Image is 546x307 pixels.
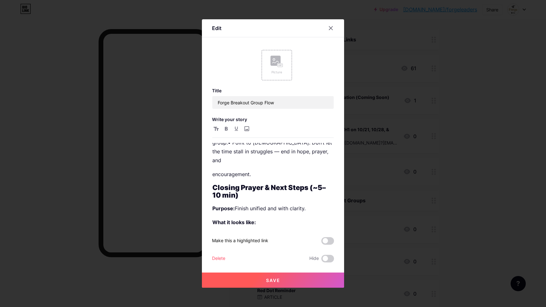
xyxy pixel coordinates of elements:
h3: Title [212,88,334,93]
span: Hide [309,255,319,262]
p: encouragement. [212,170,334,179]
strong: Closing Prayer & Next Steps (~5–10 min) [212,183,326,199]
div: Picture [270,70,283,75]
strong: Purpose: [212,205,235,212]
div: Edit [212,24,221,32]
input: Title [212,96,334,109]
div: Make this a highlighted link [212,237,268,245]
strong: What it looks like: [212,219,256,225]
button: Save [202,273,344,288]
p: • Guard confidentiality: Reinforce trust within the group.• Point to [DEMOGRAPHIC_DATA]: Don’t le... [212,129,334,165]
h3: Write your story [212,117,334,122]
div: Delete [212,255,225,262]
p: Finish unified and with clarity. [212,204,334,213]
span: Save [266,278,280,283]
